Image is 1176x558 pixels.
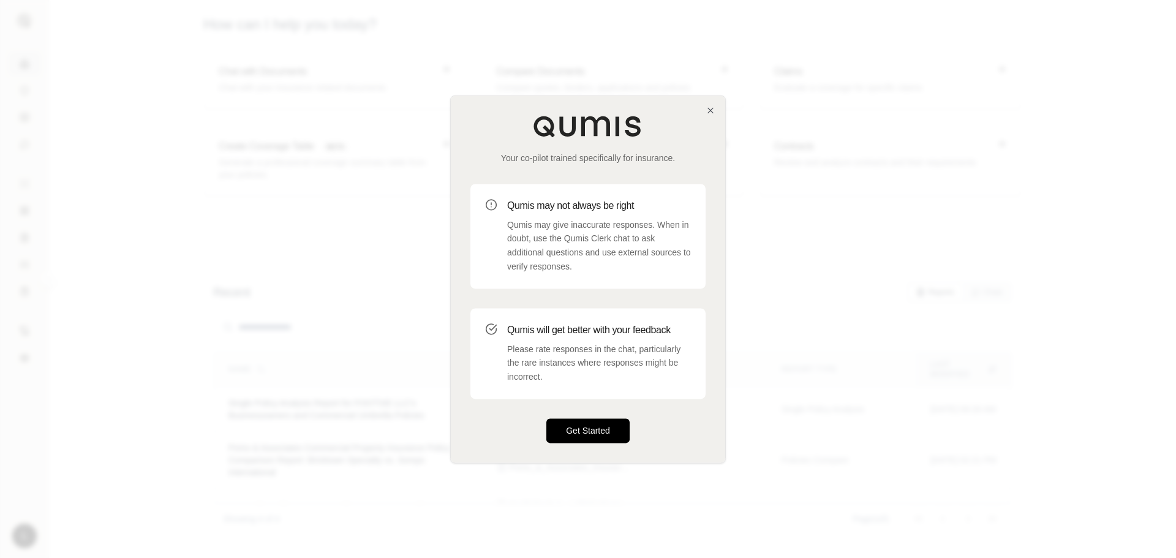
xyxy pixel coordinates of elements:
[507,323,691,337] h3: Qumis will get better with your feedback
[507,218,691,274] p: Qumis may give inaccurate responses. When in doubt, use the Qumis Clerk chat to ask additional qu...
[507,198,691,213] h3: Qumis may not always be right
[546,418,630,443] button: Get Started
[533,115,643,137] img: Qumis Logo
[470,152,706,164] p: Your co-pilot trained specifically for insurance.
[507,342,691,384] p: Please rate responses in the chat, particularly the rare instances where responses might be incor...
